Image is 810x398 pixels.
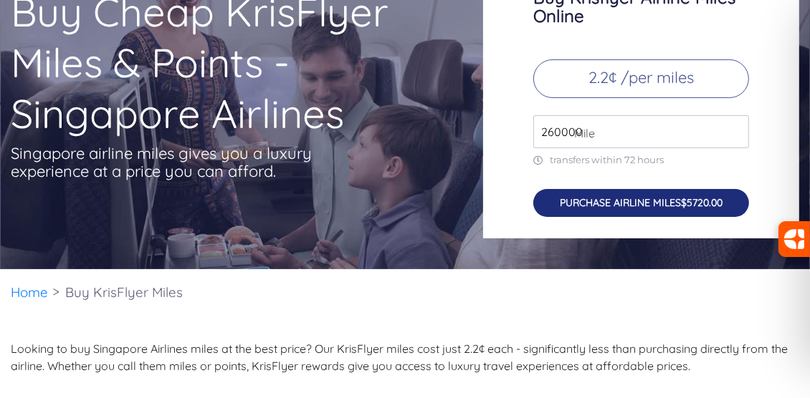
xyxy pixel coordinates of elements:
[11,145,333,180] p: Singapore airline miles gives you a luxury experience at a price you can afford.
[11,340,799,374] p: Looking to buy Singapore Airlines miles at the best price? Our KrisFlyer miles cost just 2.2¢ eac...
[58,269,190,316] li: Buy KrisFlyer Miles
[11,283,48,301] a: Home
[681,196,723,209] span: $5720.00
[567,125,595,142] span: Mile
[533,59,749,98] p: 2.2¢ /per miles
[533,154,749,166] p: transfers within 72 hours
[533,189,749,217] button: PURCHASE AIRLINE MILES$5720.00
